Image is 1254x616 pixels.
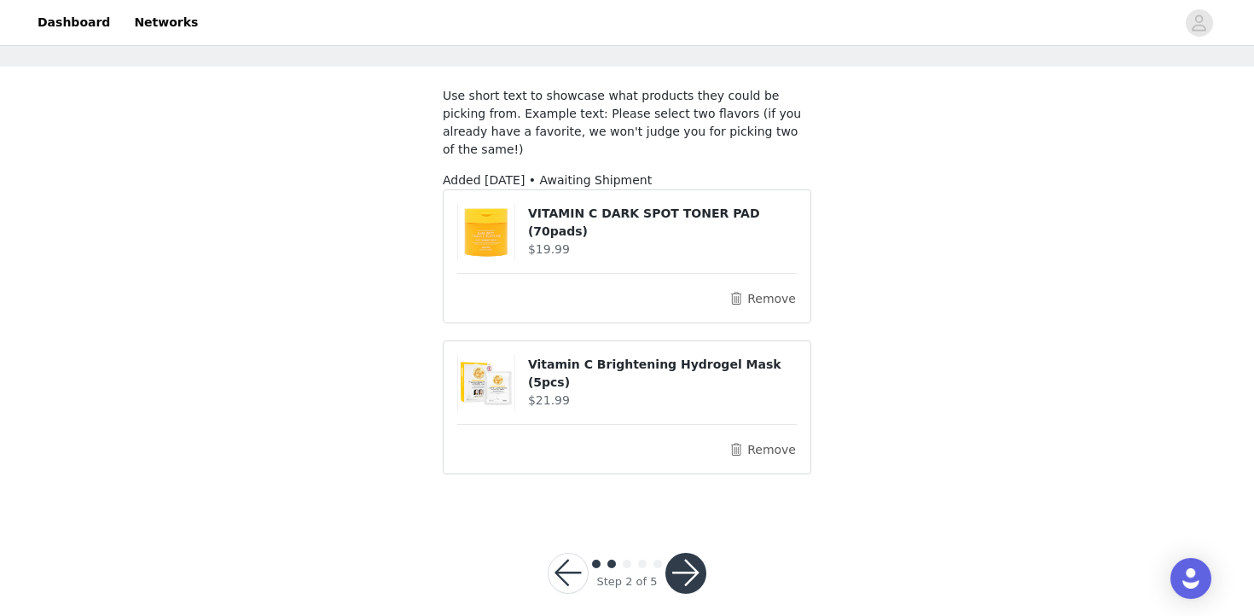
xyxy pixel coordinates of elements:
h4: VITAMIN C DARK SPOT TONER PAD (70pads) [528,205,797,241]
img: Vitamin C Brightening Hydrogel Mask (5pcs) [458,355,514,411]
p: Use short text to showcase what products they could be picking from. Example text: Please select ... [443,87,811,159]
div: Open Intercom Messenger [1170,558,1211,599]
h4: $19.99 [528,241,797,259]
a: Dashboard [27,3,120,42]
button: Remove [729,288,797,309]
h4: $21.99 [528,392,797,410]
img: VITAMIN C DARK SPOT TONER PAD (70pads) [458,204,514,260]
h4: Vitamin C Brightening Hydrogel Mask (5pcs) [528,356,797,392]
span: Added [DATE] • Awaiting Shipment [443,173,652,187]
div: avatar [1191,9,1207,37]
button: Remove [729,439,797,460]
div: Step 2 of 5 [596,573,657,590]
a: Networks [124,3,208,42]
